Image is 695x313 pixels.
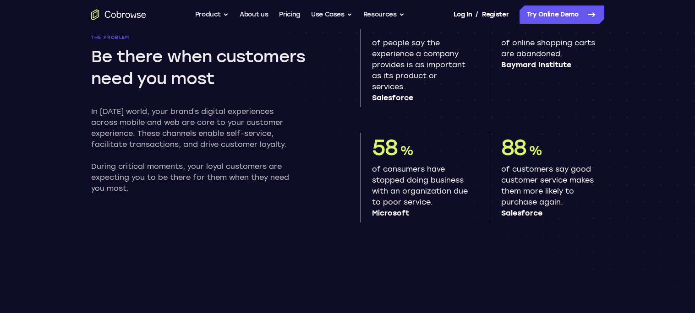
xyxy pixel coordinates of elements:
a: Go to the home page [91,9,146,20]
span: Microsoft [372,208,468,219]
p: The problem [91,35,335,40]
a: Log In [454,5,472,24]
p: of customers say good customer service makes them more likely to purchase again. [501,164,597,219]
span: Baymard Institute [501,59,597,70]
button: Use Cases [311,5,352,24]
p: of consumers have stopped doing business with an organization due to poor service. [372,164,468,219]
a: Pricing [279,5,300,24]
p: In [DATE] world, your brand’s digital experiences across mobile and web are core to your customer... [91,106,298,150]
span: Salesforce [501,208,597,219]
button: Product [195,5,229,24]
a: Try Online Demo [520,5,604,24]
span: / [476,9,478,20]
span: % [529,143,542,158]
p: During critical moments, your loyal customers are expecting you to be there for them when they ne... [91,161,298,194]
a: About us [240,5,268,24]
p: of online shopping carts are abandoned. [501,38,597,70]
span: Salesforce [372,92,468,103]
span: % [400,143,413,158]
button: Resources [363,5,405,24]
span: 88 [501,134,527,161]
span: 58 [372,134,398,161]
p: of people say the experience a company provides is as important as its product or services. [372,38,468,103]
h2: Be there when customers need you most [91,46,331,90]
a: Register [482,5,509,24]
